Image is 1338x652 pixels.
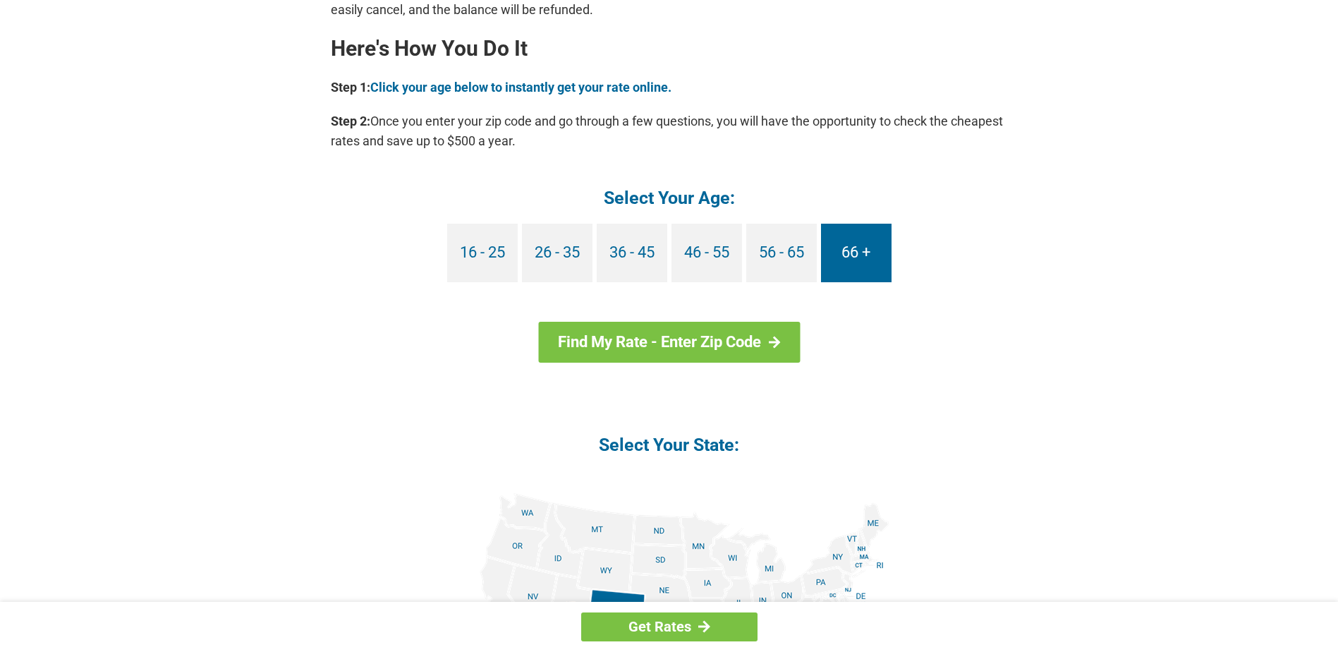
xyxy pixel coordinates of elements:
h4: Select Your State: [331,433,1008,457]
p: Once you enter your zip code and go through a few questions, you will have the opportunity to che... [331,111,1008,151]
a: Get Rates [581,612,758,641]
b: Step 2: [331,114,370,128]
a: 56 - 65 [746,224,817,282]
a: 16 - 25 [447,224,518,282]
b: Step 1: [331,80,370,95]
a: 46 - 55 [671,224,742,282]
a: Find My Rate - Enter Zip Code [538,322,800,363]
a: 36 - 45 [597,224,667,282]
h4: Select Your Age: [331,186,1008,210]
a: 26 - 35 [522,224,592,282]
h2: Here's How You Do It [331,37,1008,60]
a: Click your age below to instantly get your rate online. [370,80,671,95]
a: 66 + [821,224,892,282]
